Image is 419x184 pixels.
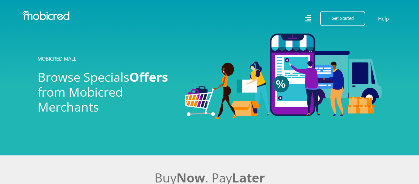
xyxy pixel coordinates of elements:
[38,70,176,114] h2: Browse Specials from Mobicred Merchants
[185,34,382,119] img: Mobicred Mall
[320,11,365,26] button: Get Started
[129,68,168,85] span: Offers
[38,55,76,62] a: MOBICRED MALL
[22,11,69,20] img: Mobicred
[378,15,389,23] a: Help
